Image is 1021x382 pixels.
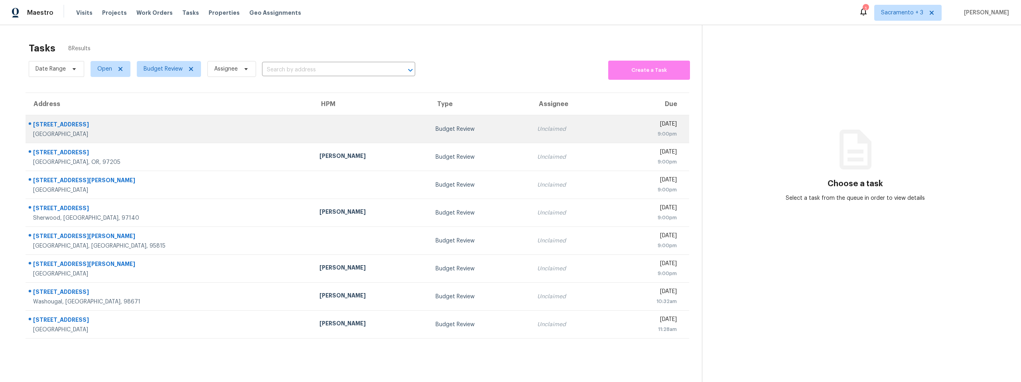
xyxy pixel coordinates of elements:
[33,326,307,334] div: [GEOGRAPHIC_DATA]
[76,9,93,17] span: Visits
[436,237,524,245] div: Budget Review
[27,9,53,17] span: Maestro
[405,65,416,76] button: Open
[319,291,423,301] div: [PERSON_NAME]
[619,204,677,214] div: [DATE]
[619,287,677,297] div: [DATE]
[33,176,307,186] div: [STREET_ADDRESS][PERSON_NAME]
[612,66,686,75] span: Create a Task
[612,93,689,115] th: Due
[436,153,524,161] div: Budget Review
[537,293,606,301] div: Unclaimed
[33,270,307,278] div: [GEOGRAPHIC_DATA]
[182,10,199,16] span: Tasks
[537,237,606,245] div: Unclaimed
[313,93,429,115] th: HPM
[619,186,677,194] div: 9:00pm
[863,5,868,13] div: 1
[537,209,606,217] div: Unclaimed
[33,158,307,166] div: [GEOGRAPHIC_DATA], OR, 97205
[436,321,524,329] div: Budget Review
[35,65,66,73] span: Date Range
[33,242,307,250] div: [GEOGRAPHIC_DATA], [GEOGRAPHIC_DATA], 95815
[828,180,883,188] h3: Choose a task
[68,45,91,53] span: 8 Results
[619,315,677,325] div: [DATE]
[436,181,524,189] div: Budget Review
[33,288,307,298] div: [STREET_ADDRESS]
[619,242,677,250] div: 9:00pm
[531,93,612,115] th: Assignee
[537,181,606,189] div: Unclaimed
[33,186,307,194] div: [GEOGRAPHIC_DATA]
[209,9,240,17] span: Properties
[619,260,677,270] div: [DATE]
[619,148,677,158] div: [DATE]
[619,130,677,138] div: 9:00pm
[33,214,307,222] div: Sherwood, [GEOGRAPHIC_DATA], 97140
[319,319,423,329] div: [PERSON_NAME]
[33,298,307,306] div: Washougal, [GEOGRAPHIC_DATA], 98671
[619,325,677,333] div: 11:28am
[619,214,677,222] div: 9:00pm
[619,270,677,278] div: 9:00pm
[619,176,677,186] div: [DATE]
[29,44,55,52] h2: Tasks
[144,65,183,73] span: Budget Review
[33,204,307,214] div: [STREET_ADDRESS]
[436,209,524,217] div: Budget Review
[33,260,307,270] div: [STREET_ADDRESS][PERSON_NAME]
[102,9,127,17] span: Projects
[429,93,531,115] th: Type
[97,65,112,73] span: Open
[319,264,423,274] div: [PERSON_NAME]
[537,125,606,133] div: Unclaimed
[262,64,393,76] input: Search by address
[319,152,423,162] div: [PERSON_NAME]
[619,297,677,305] div: 10:32am
[33,316,307,326] div: [STREET_ADDRESS]
[436,293,524,301] div: Budget Review
[537,265,606,273] div: Unclaimed
[249,9,301,17] span: Geo Assignments
[436,265,524,273] div: Budget Review
[136,9,173,17] span: Work Orders
[537,321,606,329] div: Unclaimed
[33,148,307,158] div: [STREET_ADDRESS]
[608,61,690,80] button: Create a Task
[619,120,677,130] div: [DATE]
[881,9,923,17] span: Sacramento + 3
[961,9,1009,17] span: [PERSON_NAME]
[26,93,313,115] th: Address
[436,125,524,133] div: Budget Review
[33,120,307,130] div: [STREET_ADDRESS]
[619,158,677,166] div: 9:00pm
[214,65,238,73] span: Assignee
[779,194,932,202] div: Select a task from the queue in order to view details
[537,153,606,161] div: Unclaimed
[33,232,307,242] div: [STREET_ADDRESS][PERSON_NAME]
[319,208,423,218] div: [PERSON_NAME]
[33,130,307,138] div: [GEOGRAPHIC_DATA]
[619,232,677,242] div: [DATE]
